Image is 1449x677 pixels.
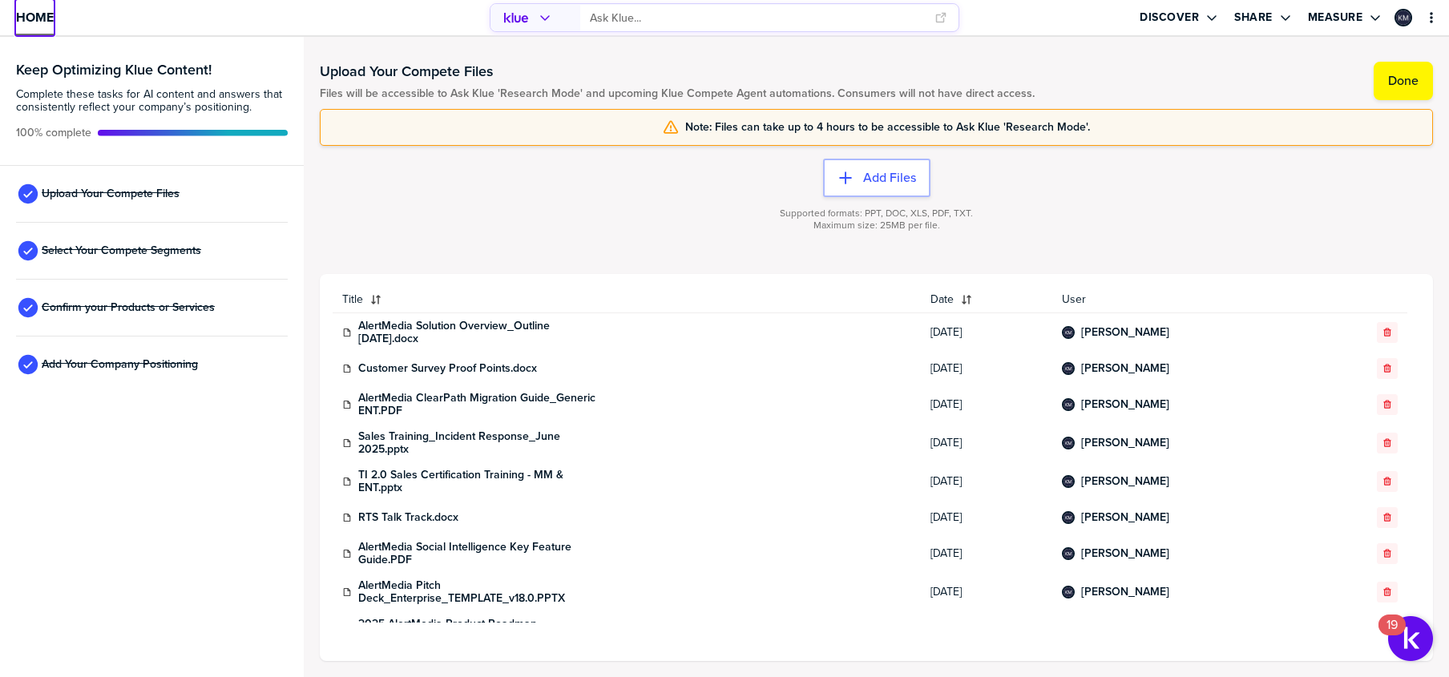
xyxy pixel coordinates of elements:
[16,10,54,24] span: Home
[780,208,973,220] span: Supported formats: PPT, DOC, XLS, PDF, TXT.
[1064,400,1073,409] img: 84cfbf81ba379cda479af9dee77e49c5-sml.png
[320,87,1035,100] span: Files will be accessible to Ask Klue 'Research Mode' and upcoming Klue Compete Agent automations....
[1064,549,1073,558] img: 84cfbf81ba379cda479af9dee77e49c5-sml.png
[1064,477,1073,486] img: 84cfbf81ba379cda479af9dee77e49c5-sml.png
[930,362,1043,375] span: [DATE]
[1386,625,1398,646] div: 19
[1396,10,1411,25] img: 84cfbf81ba379cda479af9dee77e49c5-sml.png
[320,62,1035,81] h1: Upload Your Compete Files
[1064,364,1073,373] img: 84cfbf81ba379cda479af9dee77e49c5-sml.png
[16,127,91,139] span: Active
[590,5,926,31] input: Ask Klue...
[1081,586,1169,598] a: [PERSON_NAME]
[1388,616,1433,661] button: Open Resource Center, 19 new notifications
[1081,511,1169,524] a: [PERSON_NAME]
[358,362,537,375] a: Customer Survey Proof Points.docx
[1081,362,1169,375] a: [PERSON_NAME]
[930,475,1043,488] span: [DATE]
[358,618,599,643] a: 2025 AlertMedia Product Roadmap Deck_v11.0.PPTX
[1064,328,1073,337] img: 84cfbf81ba379cda479af9dee77e49c5-sml.png
[1062,547,1075,560] div: Kacie McDonald
[813,220,940,232] span: Maximum size: 25MB per file.
[930,547,1043,560] span: [DATE]
[1064,438,1073,448] img: 84cfbf81ba379cda479af9dee77e49c5-sml.png
[1062,511,1075,524] div: Kacie McDonald
[863,170,916,186] label: Add Files
[921,287,1052,312] button: Date
[333,287,920,312] button: Title
[358,579,599,605] a: AlertMedia Pitch Deck_Enterprise_TEMPLATE_v18.0.PPTX
[1062,362,1075,375] div: Kacie McDonald
[358,430,599,456] a: Sales Training_Incident Response_June 2025.pptx
[42,301,215,314] span: Confirm your Products or Services
[930,511,1043,524] span: [DATE]
[1393,7,1414,28] a: Edit Profile
[930,586,1043,598] span: [DATE]
[1062,475,1075,488] div: Kacie McDonald
[1062,326,1075,339] div: Kacie McDonald
[1081,547,1169,560] a: [PERSON_NAME]
[930,398,1043,411] span: [DATE]
[1081,475,1169,488] a: [PERSON_NAME]
[1064,587,1073,597] img: 84cfbf81ba379cda479af9dee77e49c5-sml.png
[358,392,599,417] a: AlertMedia ClearPath Migration Guide_Generic ENT.PDF
[42,244,201,257] span: Select Your Compete Segments
[42,187,180,200] span: Upload Your Compete Files
[1064,513,1073,522] img: 84cfbf81ba379cda479af9dee77e49c5-sml.png
[1062,437,1075,449] div: Kacie McDonald
[342,293,363,306] span: Title
[1062,586,1075,598] div: Kacie McDonald
[1374,62,1433,100] button: Done
[823,159,930,197] button: Add Files
[1062,398,1075,411] div: Kacie McDonald
[1234,10,1273,25] label: Share
[358,469,599,494] a: TI 2.0 Sales Certification Training - MM & ENT.pptx
[1388,73,1419,89] label: Done
[1308,10,1363,25] label: Measure
[358,541,599,566] a: AlertMedia Social Intelligence Key Feature Guide.PDF
[685,121,1090,134] span: Note: Files can take up to 4 hours to be accessible to Ask Klue 'Research Mode'.
[358,511,458,524] a: RTS Talk Track.docx
[930,293,954,306] span: Date
[1081,437,1169,449] a: [PERSON_NAME]
[930,437,1043,449] span: [DATE]
[930,326,1043,339] span: [DATE]
[16,62,288,77] h3: Keep Optimizing Klue Content!
[16,88,288,114] span: Complete these tasks for AI content and answers that consistently reflect your company’s position...
[42,358,198,371] span: Add Your Company Positioning
[1081,326,1169,339] a: [PERSON_NAME]
[1081,398,1169,411] a: [PERSON_NAME]
[1395,9,1412,26] div: Kacie McDonald
[358,320,599,345] a: AlertMedia Solution Overview_Outline [DATE].docx
[1062,293,1313,306] span: User
[1140,10,1199,25] label: Discover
